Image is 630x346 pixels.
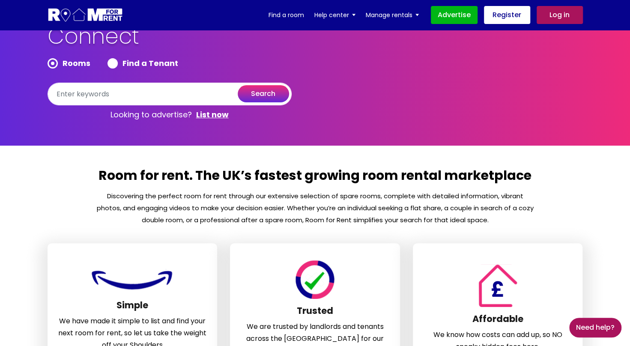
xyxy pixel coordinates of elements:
[48,7,123,23] img: Logo for Room for Rent, featuring a welcoming design with a house icon and modern typography
[96,190,534,226] p: Discovering the perfect room for rent through our extensive selection of spare rooms, complete wi...
[107,58,178,69] label: Find a Tenant
[90,266,175,293] img: Room For Rent
[269,9,304,21] a: Find a room
[484,6,530,24] a: Register
[537,6,583,24] a: Log in
[48,58,90,69] label: Rooms
[48,105,292,124] p: Looking to advertise?
[58,300,207,315] h3: Simple
[314,9,355,21] a: Help center
[366,9,419,21] a: Manage rentals
[424,313,572,329] h3: Affordable
[431,6,478,24] a: Advertise
[569,318,621,337] a: Need Help?
[96,167,534,190] h2: Room for rent. The UK’s fastest growing room rental marketplace
[238,85,289,102] button: search
[475,264,521,307] img: Room For Rent
[48,83,292,105] input: Enter keywords
[294,260,336,299] img: Room For Rent
[241,305,389,321] h3: Trusted
[196,110,229,120] a: List now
